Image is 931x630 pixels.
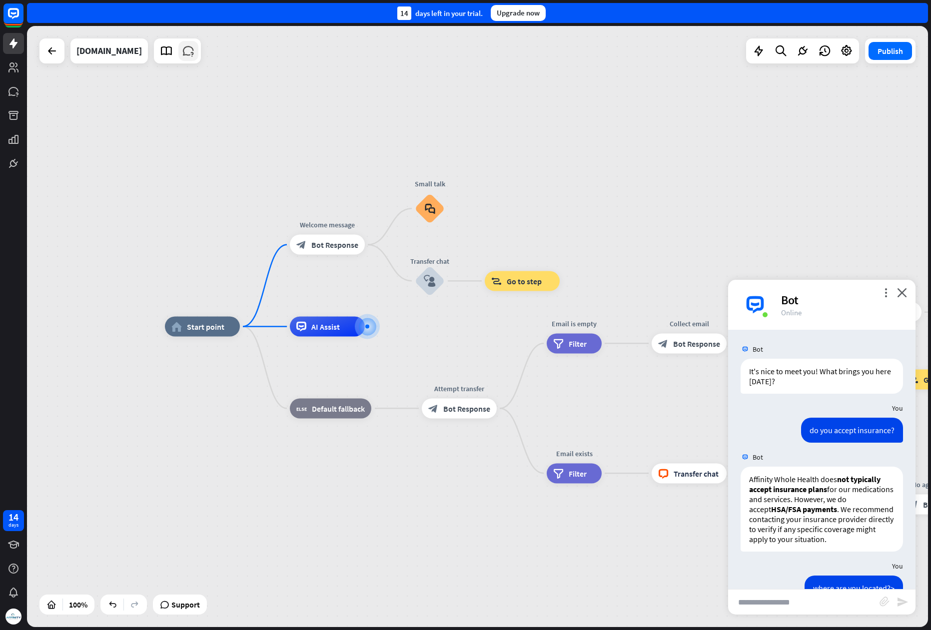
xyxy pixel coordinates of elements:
div: 14 [397,6,411,20]
span: AI Assist [311,322,340,332]
button: Publish [869,42,912,60]
div: It's nice to meet you! What brings you here [DATE]? [741,359,903,394]
i: more_vert [881,288,891,297]
span: Filter [569,468,587,478]
i: filter [553,468,564,478]
div: Welcome message [282,220,372,230]
i: block_faq [425,203,435,214]
div: Transfer chat [400,256,460,266]
div: Small talk [407,178,452,188]
span: Start point [187,322,224,332]
div: Online [781,308,904,317]
i: home_2 [171,322,182,332]
strong: not typically accept insurance plans [749,474,881,494]
i: close [897,288,907,297]
span: Bot Response [311,240,358,250]
i: filter [553,338,564,348]
div: 100% [66,597,90,613]
div: Collect email [644,318,734,328]
span: Go to step [507,276,542,286]
i: block_bot_response [658,338,668,348]
span: Bot Response [673,338,720,348]
span: Filter [569,338,587,348]
span: Support [171,597,200,613]
span: You [892,404,903,413]
i: block_bot_response [428,403,438,413]
div: Email is empty [539,318,609,328]
div: Bot [781,292,904,308]
div: 14 [8,513,18,522]
div: where are you located?> [805,576,903,601]
i: block_fallback [296,403,307,413]
i: block_bot_response [296,240,306,250]
span: Bot [753,345,763,354]
i: block_user_input [424,275,436,287]
span: You [892,562,903,571]
div: affinitywholehealth.com [76,38,142,63]
div: Attempt transfer [414,383,504,393]
span: Default fallback [312,403,365,413]
strong: HSA/FSA payments [771,504,837,514]
span: Bot Response [443,403,490,413]
div: days [8,522,18,529]
i: block_livechat [658,468,669,478]
i: block_goto [491,276,502,286]
span: Transfer chat [674,468,719,478]
div: do you accept insurance? [801,418,903,443]
div: days left in your trial. [397,6,483,20]
div: Email exists [539,448,609,458]
a: 14 days [3,510,24,531]
i: block_attachment [880,597,890,607]
div: Upgrade now [491,5,546,21]
button: Open LiveChat chat widget [8,4,38,34]
i: send [897,596,909,608]
p: Affinity Whole Health does for our medications and services. However, we do accept . We recommend... [749,474,895,544]
span: Bot [753,453,763,462]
